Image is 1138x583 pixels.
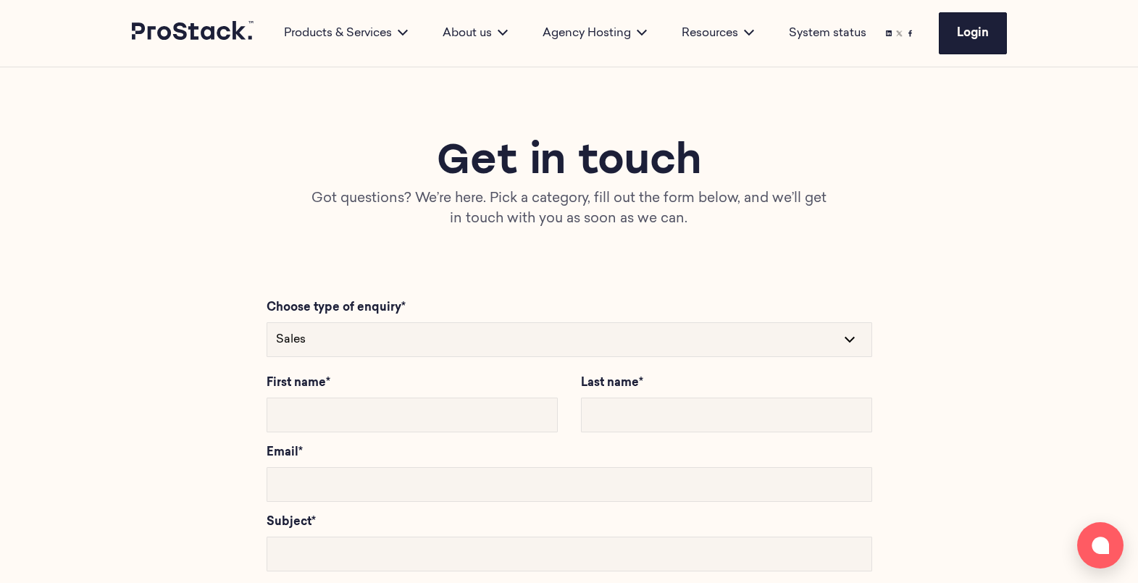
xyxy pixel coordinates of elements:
div: Agency Hosting [525,25,664,42]
label: Last name* [581,374,872,392]
div: Products & Services [267,25,425,42]
span: Login [957,28,989,39]
div: About us [425,25,525,42]
label: Choose type of enquiry* [267,299,872,316]
h1: Get in touch [132,137,1007,189]
a: Login [939,12,1007,54]
label: Email* [267,444,872,461]
label: First name* [267,374,558,392]
a: System status [789,25,866,42]
button: Open chat window [1077,522,1124,569]
p: Got questions? We’re here. Pick a category, fill out the form below, and we’ll get in touch with ... [306,189,832,230]
a: Prostack logo [132,21,255,46]
div: Resources [664,25,771,42]
label: Subject* [267,513,872,531]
